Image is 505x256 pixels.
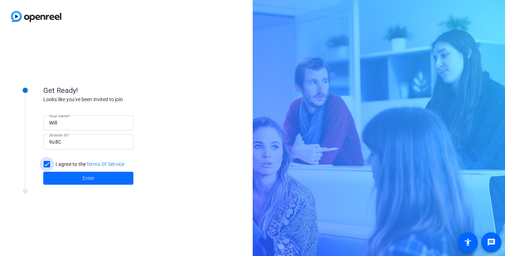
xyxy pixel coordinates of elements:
[464,238,472,247] mat-icon: accessibility
[43,172,133,185] button: Enter
[49,133,67,137] mat-label: Session ID
[54,161,125,168] label: I agree to the
[83,175,94,182] span: Enter
[49,114,68,118] mat-label: Your name
[487,238,496,247] mat-icon: message
[86,161,125,167] a: Terms Of Service
[43,96,187,103] div: Looks like you've been invited to join
[43,85,187,96] div: Get Ready!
